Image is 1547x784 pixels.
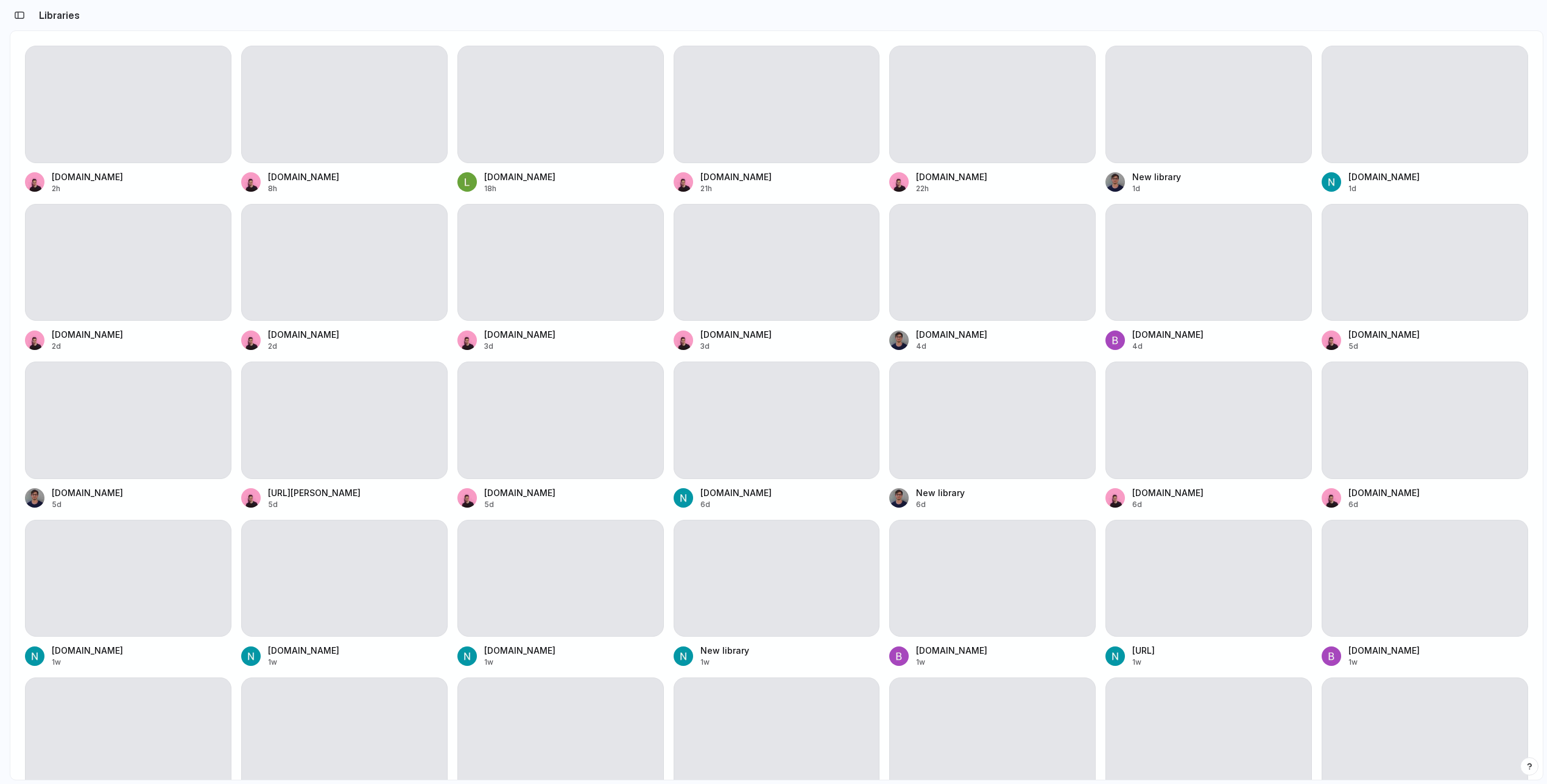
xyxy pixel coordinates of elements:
div: 18h [484,183,555,194]
div: 21h [700,183,772,194]
div: [DOMAIN_NAME] [52,170,123,183]
div: [URL][PERSON_NAME] [268,486,361,499]
div: [DOMAIN_NAME] [1348,486,1420,499]
div: 1w [52,657,123,668]
div: 1w [1132,657,1155,668]
div: 1w [1348,657,1420,668]
div: 8h [268,183,339,194]
div: 2d [52,341,123,352]
div: 2d [268,341,339,352]
div: [DOMAIN_NAME] [700,328,772,341]
div: 22h [916,183,987,194]
div: [DOMAIN_NAME] [916,328,987,341]
div: [DOMAIN_NAME] [52,486,123,499]
div: [DOMAIN_NAME] [484,328,555,341]
div: 4d [1132,341,1203,352]
div: [DOMAIN_NAME] [1348,644,1420,657]
div: 1w [484,657,555,668]
div: [DOMAIN_NAME] [700,170,772,183]
div: [DOMAIN_NAME] [1132,486,1203,499]
div: 5d [484,499,555,510]
div: 1w [916,657,987,668]
div: 6d [1132,499,1203,510]
div: 1d [1132,183,1181,194]
div: New library [916,486,965,499]
div: [DOMAIN_NAME] [268,328,339,341]
div: 1d [1348,183,1420,194]
div: [DOMAIN_NAME] [52,644,123,657]
div: 6d [916,499,965,510]
div: New library [1132,170,1181,183]
div: [DOMAIN_NAME] [1348,170,1420,183]
div: [DOMAIN_NAME] [916,644,987,657]
div: 5d [268,499,361,510]
div: [DOMAIN_NAME] [916,170,987,183]
div: [DOMAIN_NAME] [52,328,123,341]
div: [DOMAIN_NAME] [484,170,555,183]
div: [DOMAIN_NAME] [484,486,555,499]
div: 1w [700,657,749,668]
div: New library [700,644,749,657]
div: [DOMAIN_NAME] [484,644,555,657]
div: 4d [916,341,987,352]
div: [DOMAIN_NAME] [268,170,339,183]
div: [DOMAIN_NAME] [1348,328,1420,341]
div: [URL] [1132,644,1155,657]
div: 6d [1348,499,1420,510]
h2: Libraries [34,8,80,23]
div: 3d [484,341,555,352]
div: 3d [700,341,772,352]
div: 6d [700,499,772,510]
div: [DOMAIN_NAME] [1132,328,1203,341]
div: [DOMAIN_NAME] [700,486,772,499]
div: 1w [268,657,339,668]
div: [DOMAIN_NAME] [268,644,339,657]
div: 5d [52,499,123,510]
div: 2h [52,183,123,194]
div: 5d [1348,341,1420,352]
